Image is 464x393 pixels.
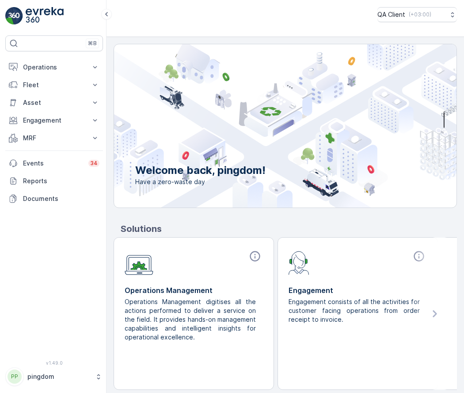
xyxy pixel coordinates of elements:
[23,177,99,185] p: Reports
[5,76,103,94] button: Fleet
[377,7,457,22] button: QA Client(+03:00)
[5,129,103,147] button: MRF
[5,58,103,76] button: Operations
[289,285,427,296] p: Engagement
[27,372,91,381] p: pingdom
[23,116,85,125] p: Engagement
[135,177,266,186] span: Have a zero-waste day
[88,40,97,47] p: ⌘B
[90,160,98,167] p: 34
[5,112,103,129] button: Engagement
[23,81,85,89] p: Fleet
[23,159,83,168] p: Events
[5,94,103,112] button: Asset
[26,7,64,25] img: logo_light-DOdMpM7g.png
[409,11,431,18] p: ( +03:00 )
[5,190,103,208] a: Documents
[289,250,309,275] img: module-icon
[23,134,85,143] p: MRF
[23,98,85,107] p: Asset
[5,360,103,366] span: v 1.49.0
[74,44,456,208] img: city illustration
[289,297,420,324] p: Engagement consists of all the activities for customer facing operations from order receipt to in...
[5,172,103,190] a: Reports
[377,10,405,19] p: QA Client
[121,222,457,235] p: Solutions
[8,370,22,384] div: PP
[5,7,23,25] img: logo
[23,63,85,72] p: Operations
[125,297,256,342] p: Operations Management digitises all the actions performed to deliver a service on the field. It p...
[23,194,99,203] p: Documents
[5,367,103,386] button: PPpingdom
[135,163,266,177] p: Welcome back, pingdom!
[5,154,103,172] a: Events34
[125,250,153,275] img: module-icon
[125,285,263,296] p: Operations Management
